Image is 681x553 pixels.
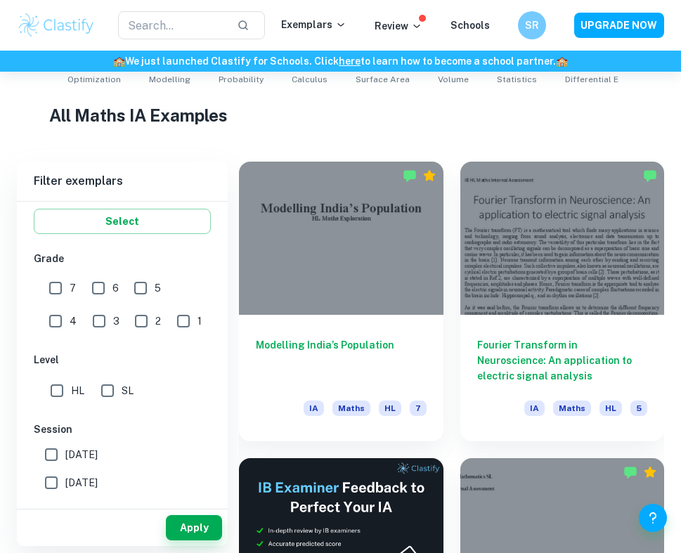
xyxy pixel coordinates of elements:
[113,56,125,67] span: 🏫
[356,73,410,86] span: Surface Area
[339,56,361,67] a: here
[3,53,678,69] h6: We just launched Clastify for Schools. Click to learn how to become a school partner.
[422,169,436,183] div: Premium
[281,17,346,32] p: Exemplars
[518,11,546,39] button: SR
[375,18,422,34] p: Review
[49,103,632,128] h1: All Maths IA Examples
[34,251,211,266] h6: Grade
[112,280,119,296] span: 6
[17,162,228,201] h6: Filter exemplars
[623,465,637,479] img: Marked
[403,169,417,183] img: Marked
[70,280,76,296] span: 7
[219,73,264,86] span: Probability
[410,401,427,416] span: 7
[65,475,98,490] span: [DATE]
[460,162,665,441] a: Fourier Transform in Neuroscience: An application to electric signal analysisIAMathsHL5
[292,73,327,86] span: Calculus
[34,422,211,437] h6: Session
[155,280,161,296] span: 5
[65,503,98,519] span: [DATE]
[71,383,84,398] span: HL
[17,11,96,39] img: Clastify logo
[497,73,537,86] span: Statistics
[524,18,540,33] h6: SR
[122,383,134,398] span: SL
[113,313,119,329] span: 3
[65,447,98,462] span: [DATE]
[34,352,211,367] h6: Level
[149,73,190,86] span: Modelling
[197,313,202,329] span: 1
[256,337,427,384] h6: Modelling India’s Population
[239,162,443,441] a: Modelling India’s PopulationIAMathsHL7
[304,401,324,416] span: IA
[630,401,647,416] span: 5
[524,401,545,416] span: IA
[70,313,77,329] span: 4
[599,401,622,416] span: HL
[155,313,161,329] span: 2
[450,20,490,31] a: Schools
[553,401,591,416] span: Maths
[639,504,667,532] button: Help and Feedback
[477,337,648,384] h6: Fourier Transform in Neuroscience: An application to electric signal analysis
[565,73,655,86] span: Differential Equations
[574,13,664,38] button: UPGRADE NOW
[166,515,222,540] button: Apply
[332,401,370,416] span: Maths
[643,465,657,479] div: Premium
[118,11,225,39] input: Search...
[556,56,568,67] span: 🏫
[34,209,211,234] button: Select
[438,73,469,86] span: Volume
[643,169,657,183] img: Marked
[379,401,401,416] span: HL
[67,73,121,86] span: Optimization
